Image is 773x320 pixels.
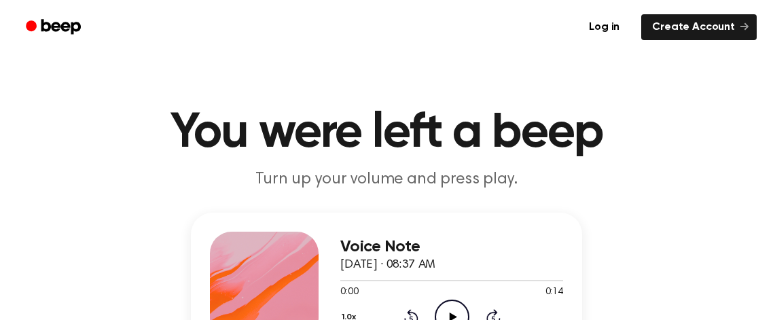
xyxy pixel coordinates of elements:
a: Create Account [641,14,757,40]
span: [DATE] · 08:37 AM [340,259,435,271]
h1: You were left a beep [39,109,734,158]
span: 0:14 [545,285,563,300]
span: 0:00 [340,285,358,300]
a: Log in [575,12,633,43]
h3: Voice Note [340,238,563,256]
p: Turn up your volume and press play. [126,168,647,191]
a: Beep [16,14,93,41]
